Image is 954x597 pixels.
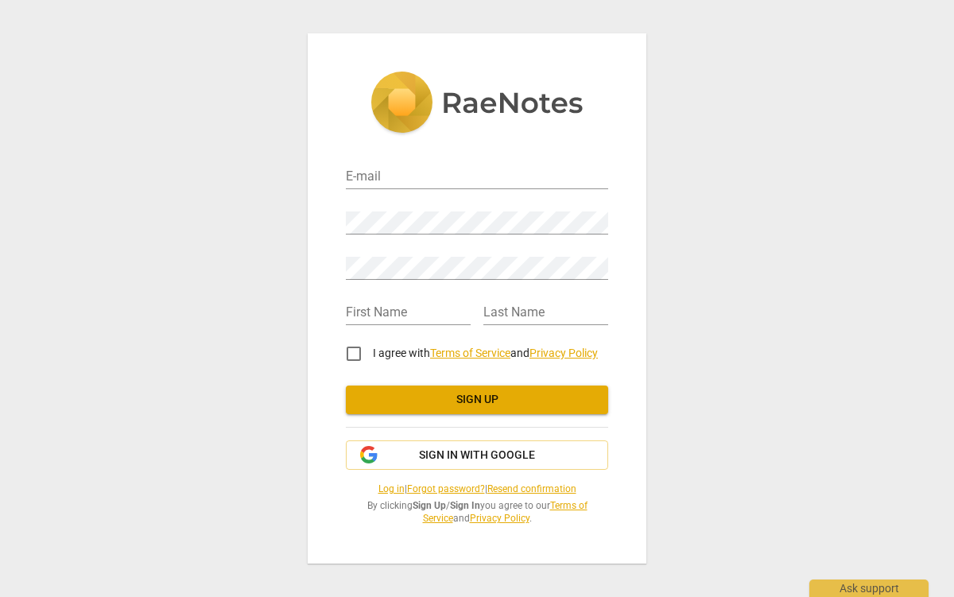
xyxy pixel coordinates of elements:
span: | | [346,483,608,496]
a: Privacy Policy [529,347,598,359]
div: Ask support [809,580,929,597]
a: Privacy Policy [470,513,529,524]
button: Sign in with Google [346,440,608,471]
a: Terms of Service [430,347,510,359]
a: Terms of Service [423,500,588,525]
img: 5ac2273c67554f335776073100b6d88f.svg [370,72,584,137]
span: Sign up [359,392,595,408]
b: Sign In [450,500,480,511]
button: Sign up [346,386,608,414]
span: I agree with and [373,347,598,359]
span: Sign in with Google [419,448,535,463]
a: Forgot password? [407,483,485,494]
a: Log in [378,483,405,494]
a: Resend confirmation [487,483,576,494]
span: By clicking / you agree to our and . [346,499,608,525]
b: Sign Up [413,500,446,511]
